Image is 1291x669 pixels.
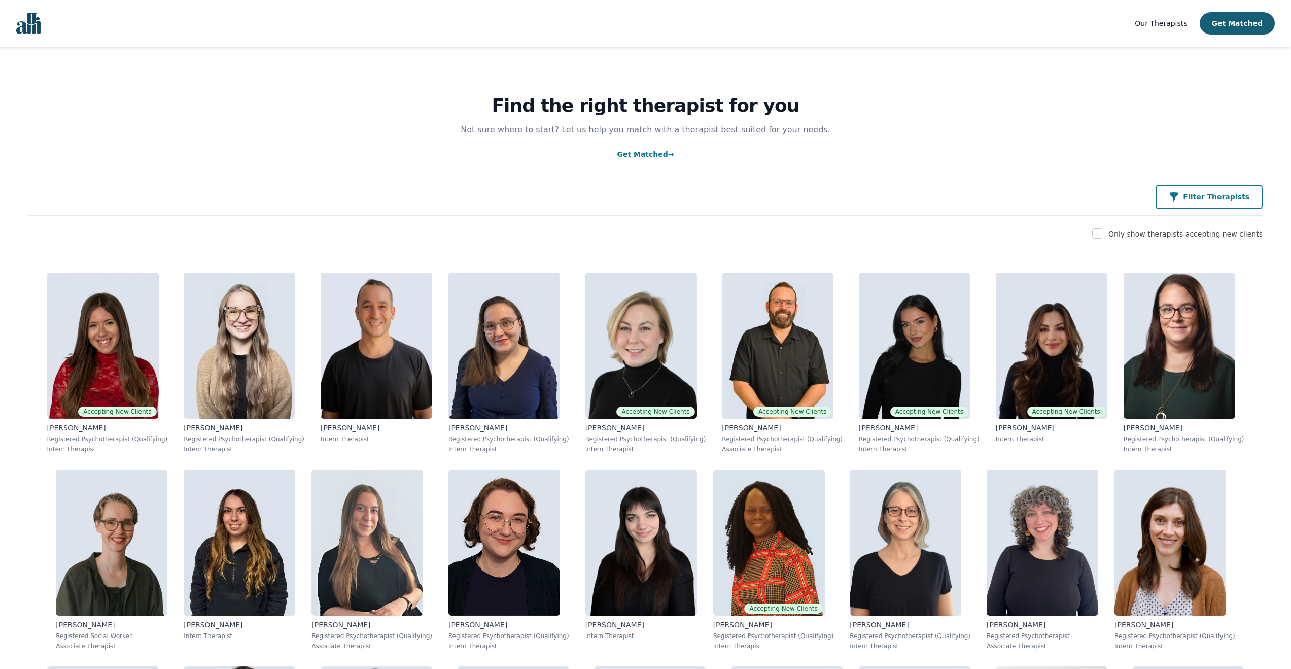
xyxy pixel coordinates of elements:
[744,604,822,614] span: Accepting New Clients
[859,445,980,453] p: Intern Therapist
[996,423,1107,433] p: [PERSON_NAME]
[987,620,1098,630] p: [PERSON_NAME]
[448,273,560,419] img: Vanessa_McCulloch
[184,470,295,616] img: Mariangela_Servello
[705,461,842,658] a: Grace_NyamweyaAccepting New Clients[PERSON_NAME]Registered Psychotherapist (Qualifying)Intern The...
[987,632,1098,640] p: Registered Psychotherapist
[440,461,577,658] a: Rose_Willow[PERSON_NAME]Registered Psychotherapist (Qualifying)Intern Therapist
[859,273,970,419] img: Alyssa_Tweedie
[722,423,843,433] p: [PERSON_NAME]
[1114,642,1235,650] p: Intern Therapist
[1124,273,1235,419] img: Andrea_Nordby
[451,124,841,136] p: Not sure where to start? Let us help you match with a therapist best suited for your needs.
[448,620,569,630] p: [PERSON_NAME]
[1135,19,1187,27] span: Our Therapists
[48,461,176,658] a: Claire_Cummings[PERSON_NAME]Registered Social WorkerAssociate Therapist
[440,264,577,461] a: Vanessa_McCulloch[PERSON_NAME]Registered Psychotherapist (Qualifying)Intern Therapist
[585,445,706,453] p: Intern Therapist
[1200,12,1275,35] button: Get Matched
[979,461,1106,658] a: Jordan_Nardone[PERSON_NAME]Registered PsychotherapistAssociate Therapist
[1106,461,1243,658] a: Taylor_Watson[PERSON_NAME]Registered Psychotherapist (Qualifying)Intern Therapist
[311,632,432,640] p: Registered Psychotherapist (Qualifying)
[321,273,432,419] img: Kavon_Banejad
[321,423,432,433] p: [PERSON_NAME]
[713,642,834,650] p: Intern Therapist
[56,620,167,630] p: [PERSON_NAME]
[448,470,560,616] img: Rose_Willow
[448,445,569,453] p: Intern Therapist
[1135,17,1187,29] a: Our Therapists
[577,264,714,461] a: Jocelyn_CrawfordAccepting New Clients[PERSON_NAME]Registered Psychotherapist (Qualifying)Intern T...
[78,407,156,417] span: Accepting New Clients
[448,632,569,640] p: Registered Psychotherapist (Qualifying)
[311,470,423,616] img: Shannon_Vokes
[1114,632,1235,640] p: Registered Psychotherapist (Qualifying)
[890,407,968,417] span: Accepting New Clients
[753,407,831,417] span: Accepting New Clients
[996,435,1107,443] p: Intern Therapist
[176,264,312,461] a: Faith_Woodley[PERSON_NAME]Registered Psychotherapist (Qualifying)Intern Therapist
[859,423,980,433] p: [PERSON_NAME]
[56,632,167,640] p: Registered Social Worker
[321,435,432,443] p: Intern Therapist
[311,620,432,630] p: [PERSON_NAME]
[585,632,697,640] p: Intern Therapist
[616,407,694,417] span: Accepting New Clients
[184,273,295,419] img: Faith_Woodley
[47,273,159,419] img: Alisha_Levine
[987,642,1098,650] p: Associate Therapist
[312,264,440,461] a: Kavon_Banejad[PERSON_NAME]Intern Therapist
[448,642,569,650] p: Intern Therapist
[1114,470,1226,616] img: Taylor_Watson
[722,435,843,443] p: Registered Psychotherapist (Qualifying)
[184,632,295,640] p: Intern Therapist
[28,95,1263,116] h1: Find the right therapist for you
[722,445,843,453] p: Associate Therapist
[47,423,168,433] p: [PERSON_NAME]
[987,470,1098,616] img: Jordan_Nardone
[996,273,1107,419] img: Saba_Salemi
[39,264,176,461] a: Alisha_LevineAccepting New Clients[PERSON_NAME]Registered Psychotherapist (Qualifying)Intern Ther...
[184,423,304,433] p: [PERSON_NAME]
[184,435,304,443] p: Registered Psychotherapist (Qualifying)
[713,632,834,640] p: Registered Psychotherapist (Qualifying)
[1124,445,1244,453] p: Intern Therapist
[714,264,851,461] a: Josh_CadieuxAccepting New Clients[PERSON_NAME]Registered Psychotherapist (Qualifying)Associate Th...
[184,445,304,453] p: Intern Therapist
[56,642,167,650] p: Associate Therapist
[577,461,705,658] a: Christina_Johnson[PERSON_NAME]Intern Therapist
[1183,192,1249,202] p: Filter Therapists
[668,150,674,158] span: →
[850,632,970,640] p: Registered Psychotherapist (Qualifying)
[585,435,706,443] p: Registered Psychotherapist (Qualifying)
[1027,407,1105,417] span: Accepting New Clients
[448,423,569,433] p: [PERSON_NAME]
[713,470,825,616] img: Grace_Nyamweya
[585,423,706,433] p: [PERSON_NAME]
[176,461,303,658] a: Mariangela_Servello[PERSON_NAME]Intern Therapist
[1108,230,1263,238] label: Only show therapists accepting new clients
[56,470,167,616] img: Claire_Cummings
[850,620,970,630] p: [PERSON_NAME]
[303,461,440,658] a: Shannon_Vokes[PERSON_NAME]Registered Psychotherapist (Qualifying)Associate Therapist
[722,273,833,419] img: Josh_Cadieux
[47,435,168,443] p: Registered Psychotherapist (Qualifying)
[1124,423,1244,433] p: [PERSON_NAME]
[1124,435,1244,443] p: Registered Psychotherapist (Qualifying)
[1115,264,1252,461] a: Andrea_Nordby[PERSON_NAME]Registered Psychotherapist (Qualifying)Intern Therapist
[1114,620,1235,630] p: [PERSON_NAME]
[47,445,168,453] p: Intern Therapist
[16,13,41,34] img: alli logo
[988,264,1115,461] a: Saba_SalemiAccepting New Clients[PERSON_NAME]Intern Therapist
[1156,185,1263,209] button: Filter Therapists
[585,273,697,419] img: Jocelyn_Crawford
[850,642,970,650] p: Intern Therapist
[617,150,674,158] a: Get Matched
[851,264,988,461] a: Alyssa_TweedieAccepting New Clients[PERSON_NAME]Registered Psychotherapist (Qualifying)Intern The...
[859,435,980,443] p: Registered Psychotherapist (Qualifying)
[713,620,834,630] p: [PERSON_NAME]
[585,620,697,630] p: [PERSON_NAME]
[842,461,979,658] a: Meghan_Dudley[PERSON_NAME]Registered Psychotherapist (Qualifying)Intern Therapist
[850,470,961,616] img: Meghan_Dudley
